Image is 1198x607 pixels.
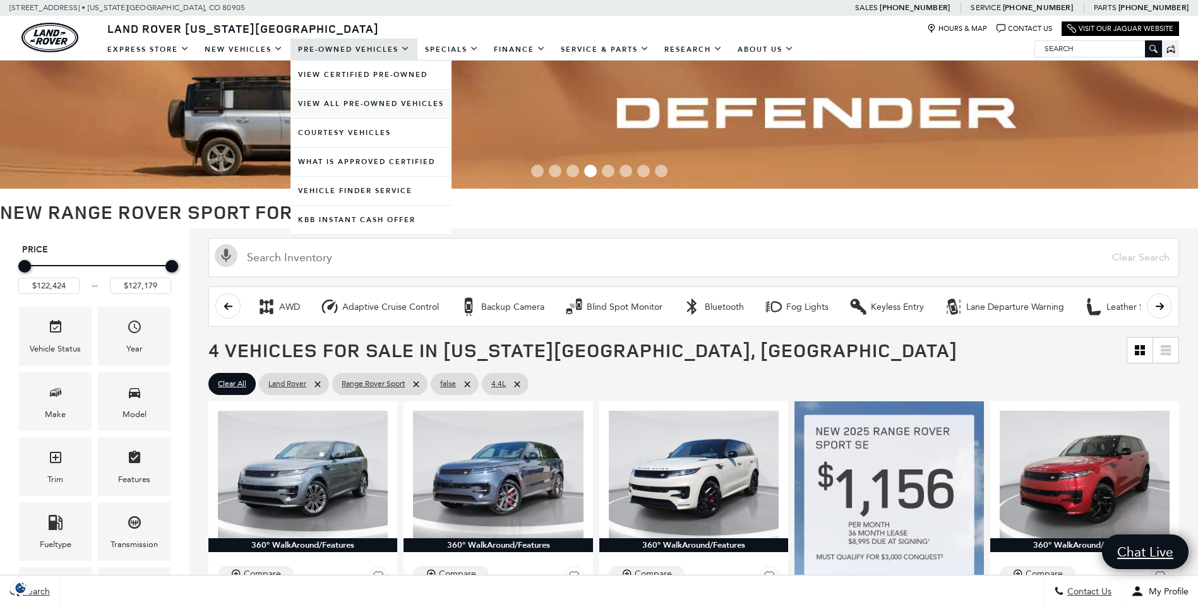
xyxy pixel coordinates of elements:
button: Fog LightsFog Lights [757,293,836,320]
div: YearYear [98,307,171,365]
button: Open user profile menu [1122,575,1198,607]
input: Search [1035,41,1161,56]
a: Contact Us [997,24,1052,33]
a: Land Rover [US_STATE][GEOGRAPHIC_DATA] [100,21,386,36]
img: 2025 LAND ROVER Range Rover Sport Dynamic SE [413,411,583,538]
a: [STREET_ADDRESS] • [US_STATE][GEOGRAPHIC_DATA], CO 80905 [9,3,245,12]
span: Sales [855,3,878,12]
div: Fueltype [40,538,71,551]
nav: Main Navigation [100,38,801,61]
span: Service [971,3,1000,12]
input: Minimum [18,278,80,294]
span: Go to slide 5 [602,165,614,177]
div: FueltypeFueltype [19,502,92,561]
div: Leather Seats [1084,297,1103,316]
span: Clear All [218,376,246,392]
div: MakeMake [19,372,92,431]
span: Make [48,382,63,408]
a: [PHONE_NUMBER] [1003,3,1073,13]
button: scroll right [1147,293,1172,319]
span: Range Rover Sport [342,376,405,392]
a: land-rover [21,23,78,52]
button: scroll left [215,293,241,319]
a: Service & Parts [553,38,657,61]
div: Maximum Price [165,260,178,273]
span: Features [127,447,142,473]
div: FeaturesFeatures [98,437,171,496]
div: Compare [1026,569,1063,580]
a: What Is Approved Certified [291,148,452,176]
a: New Vehicles [197,38,291,61]
span: Go to slide 6 [620,165,632,177]
img: Opt-Out Icon [6,581,35,594]
a: View All Pre-Owned Vehicles [291,90,452,118]
svg: Click to toggle on voice search [215,244,237,267]
a: [PHONE_NUMBER] [1118,3,1189,13]
div: AWD [257,297,276,316]
div: TrimTrim [19,437,92,496]
span: 4 Vehicles for Sale in [US_STATE][GEOGRAPHIC_DATA], [GEOGRAPHIC_DATA] [208,337,957,363]
div: AWD [279,302,300,313]
button: Keyless EntryKeyless Entry [842,293,931,320]
span: Go to slide 4 [584,165,597,177]
img: 2025 LAND ROVER Range Rover Sport Dynamic SE [218,411,388,538]
span: Go to slide 8 [655,165,668,177]
div: TransmissionTransmission [98,502,171,561]
span: Land Rover [US_STATE][GEOGRAPHIC_DATA] [107,21,379,36]
span: My Profile [1144,586,1189,597]
input: Search Inventory [208,238,1179,277]
button: Lane Departure WarningLane Departure Warning [937,293,1071,320]
span: Go to slide 2 [549,165,561,177]
div: Bluetooth [705,302,744,313]
div: Price [18,256,171,294]
div: Blind Spot Monitor [565,297,584,316]
div: Fog Lights [786,302,829,313]
div: Bluetooth [683,297,702,316]
span: Year [127,316,142,342]
button: Adaptive Cruise ControlAdaptive Cruise Control [313,293,446,320]
div: 360° WalkAround/Features [208,538,397,552]
div: 360° WalkAround/Features [404,538,592,552]
a: KBB Instant Cash Offer [291,206,452,234]
button: Save Vehicle [760,566,779,590]
button: Save Vehicle [369,566,388,590]
span: Model [127,382,142,408]
a: Visit Our Jaguar Website [1067,24,1173,33]
span: Go to slide 3 [566,165,579,177]
button: Blind Spot MonitorBlind Spot Monitor [558,293,669,320]
a: Specials [417,38,486,61]
div: Trim [47,473,63,486]
div: Minimum Price [18,260,31,273]
a: About Us [730,38,801,61]
span: Fueltype [48,512,63,538]
button: Leather SeatsLeather Seats [1077,293,1168,320]
a: Pre-Owned Vehicles [291,38,417,61]
button: Backup CameraBackup Camera [452,293,551,320]
span: Parts [1094,3,1117,12]
div: Lane Departure Warning [966,302,1064,313]
span: false [440,376,456,392]
a: Chat Live [1102,534,1189,569]
div: Transmission [111,538,158,551]
button: AWDAWD [250,293,307,320]
div: Year [126,342,143,356]
div: 360° WalkAround/Features [990,538,1179,552]
div: Backup Camera [481,302,544,313]
div: Keyless Entry [871,302,924,313]
button: Save Vehicle [565,566,584,590]
div: Backup Camera [459,297,478,316]
span: Contact Us [1064,586,1111,597]
div: Adaptive Cruise Control [342,302,439,313]
div: Blind Spot Monitor [587,302,662,313]
div: Compare [439,569,476,580]
span: Go to slide 7 [637,165,650,177]
span: Trim [48,447,63,473]
span: Land Rover [268,376,306,392]
a: Vehicle Finder Service [291,177,452,205]
div: ModelModel [98,372,171,431]
img: Land Rover [21,23,78,52]
div: Keyless Entry [849,297,868,316]
a: Research [657,38,730,61]
a: [PHONE_NUMBER] [880,3,950,13]
a: EXPRESS STORE [100,38,197,61]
